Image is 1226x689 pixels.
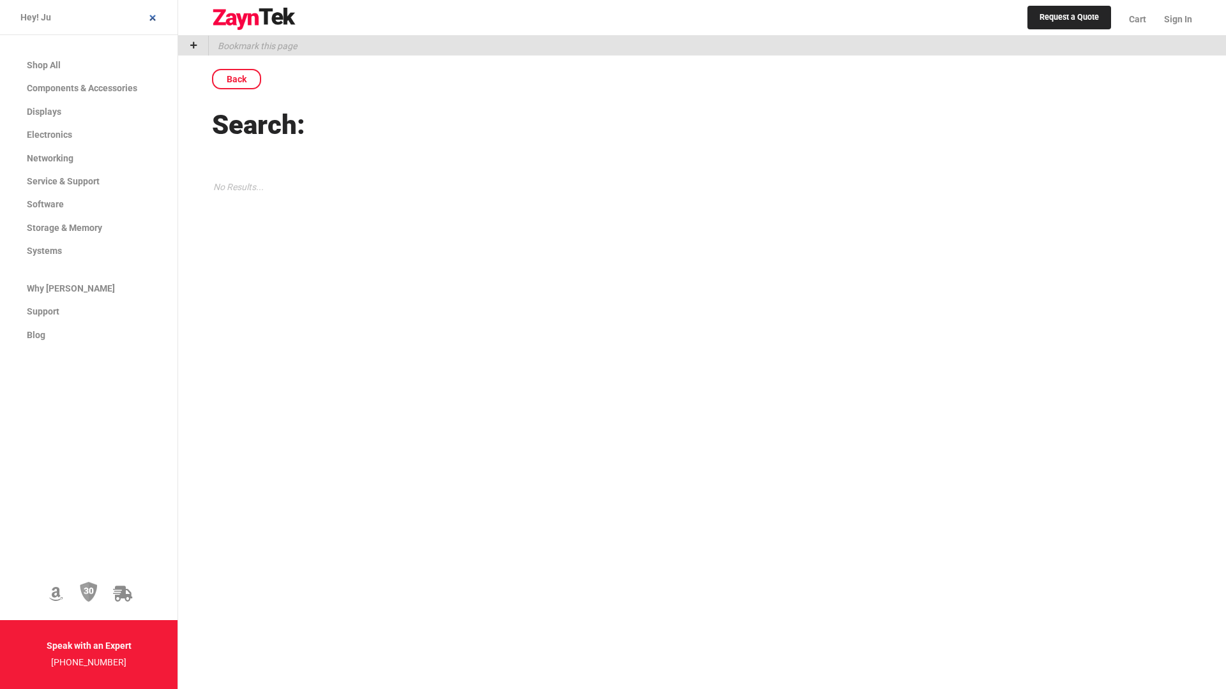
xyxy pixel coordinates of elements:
[209,36,297,56] p: Bookmark this page
[212,107,1192,143] h1: Search:
[80,581,98,603] img: 30 Day Return Policy
[27,176,100,186] span: Service & Support
[1129,14,1146,24] span: Cart
[213,179,264,196] p: No Results...
[27,83,137,93] span: Components & Accessories
[1155,3,1192,35] a: Sign In
[212,69,261,89] a: Back
[47,641,132,651] strong: Speak with an Expert
[27,60,61,70] span: Shop All
[27,306,59,316] span: Support
[51,657,126,667] a: [PHONE_NUMBER]
[27,246,62,256] span: Systems
[27,130,72,140] span: Electronics
[27,107,61,117] span: Displays
[27,223,102,233] span: Storage & Memory
[27,199,64,209] span: Software
[27,153,73,163] span: Networking
[27,283,115,293] span: Why [PERSON_NAME]
[1027,6,1111,30] a: Request a Quote
[1120,3,1155,35] a: Cart
[212,8,296,31] img: logo
[27,330,45,340] span: Blog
